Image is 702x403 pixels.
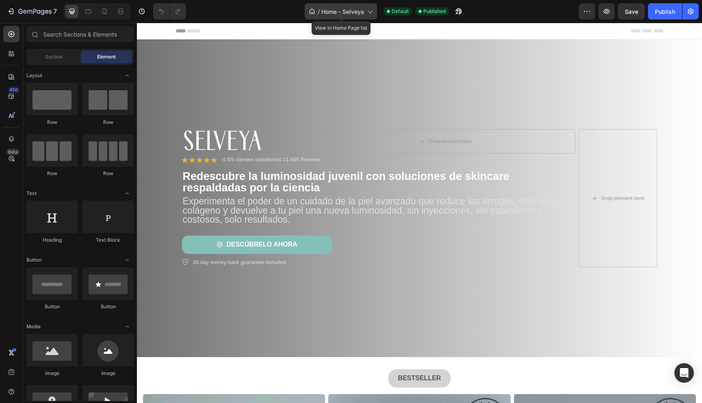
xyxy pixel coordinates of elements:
div: Beta [6,149,19,155]
span: Toggle open [121,187,134,200]
p: 7 [53,6,57,16]
span: Button [26,256,41,264]
span: / [318,7,320,16]
div: Row [26,119,78,126]
span: Section [45,53,63,61]
div: Image [26,370,78,377]
span: Home - Selveya [321,7,364,16]
input: Search Sections & Elements [26,26,134,42]
div: Drop element here [464,172,507,179]
span: Published [423,8,446,15]
button: Save [618,3,645,19]
span: Layout [26,72,42,79]
span: Experimenta el poder de un cuidado de la piel avanzado que reduce las arrugas, estimula el coláge... [46,173,427,202]
div: Drop element here [292,115,335,122]
div: Row [82,170,134,177]
div: Button [82,303,134,310]
iframe: Design area [137,23,702,403]
span: Element [97,53,116,61]
span: Toggle open [121,253,134,266]
span: Default [392,8,409,15]
span: Text [26,190,37,197]
strong: BESTSELLER [261,352,304,359]
div: Publish [655,7,675,16]
span: Toggle open [121,69,134,82]
div: Row [26,170,78,177]
span: Toggle open [121,320,134,333]
div: Image [82,370,134,377]
button: 7 [3,3,61,19]
p: 4.5/5 clientes satisfechos 11.895 Reviews [86,134,184,141]
span: Save [625,8,638,15]
strong: DESCÚBRELO AHORA [89,218,160,225]
div: Open Intercom Messenger [674,363,694,383]
div: Heading [26,236,78,244]
strong: Redescubre la luminosidad juvenil con soluciones de skincare respaldadas por la ciencia [46,147,373,171]
button: Publish [648,3,682,19]
p: 30-day money-back guarantee included [56,236,149,244]
button: <p><span style="color:#515151;"><strong>BESTSELLER</strong></span></p> [251,347,314,365]
div: 450 [8,87,19,93]
div: Row [82,119,134,126]
button: <p><span style="color:#FFFFFF;"><strong>DESCÚBRELO AHORA</strong></span></p> [45,213,195,231]
div: Undo/Redo [153,3,186,19]
div: Button [26,303,78,310]
span: Media [26,323,41,330]
div: Text Block [82,236,134,244]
